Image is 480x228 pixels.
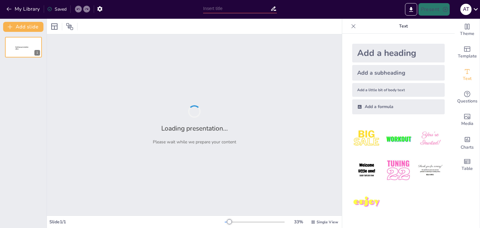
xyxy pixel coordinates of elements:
div: 33 % [291,219,306,225]
span: Sendsteps presentation editor [15,47,28,50]
div: Add a subheading [352,65,445,81]
div: Slide 1 / 1 [49,219,225,225]
span: Template [458,53,477,60]
div: Add ready made slides [455,41,480,64]
button: Add slide [3,22,43,32]
div: Add charts and graphs [455,131,480,154]
span: Text [463,75,472,82]
div: Layout [49,22,59,32]
img: 2.jpeg [384,124,413,153]
img: 6.jpeg [416,156,445,185]
span: Position [66,23,73,30]
div: 1 [34,50,40,56]
div: Change the overall theme [455,19,480,41]
span: Questions [457,98,477,105]
div: Add a little bit of body text [352,83,445,97]
div: Add images, graphics, shapes or video [455,109,480,131]
input: Insert title [203,4,270,13]
div: 1 [5,37,42,57]
div: A t [460,4,472,15]
div: Get real-time input from your audience [455,86,480,109]
img: 1.jpeg [352,124,381,153]
button: A t [460,3,472,16]
span: Theme [460,30,474,37]
button: Present [418,3,450,16]
span: Single View [317,220,338,225]
button: My Library [5,4,42,14]
div: Saved [47,6,67,12]
div: Add text boxes [455,64,480,86]
span: Charts [461,144,474,151]
div: Add a formula [352,99,445,114]
img: 3.jpeg [416,124,445,153]
h2: Loading presentation... [161,124,228,133]
span: Table [462,165,473,172]
div: Add a table [455,154,480,176]
img: 7.jpeg [352,188,381,217]
img: 5.jpeg [384,156,413,185]
div: Add a heading [352,44,445,62]
img: 4.jpeg [352,156,381,185]
p: Please wait while we prepare your content [153,139,236,145]
span: Media [461,120,473,127]
p: Text [358,19,448,34]
button: Export to PowerPoint [405,3,417,16]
